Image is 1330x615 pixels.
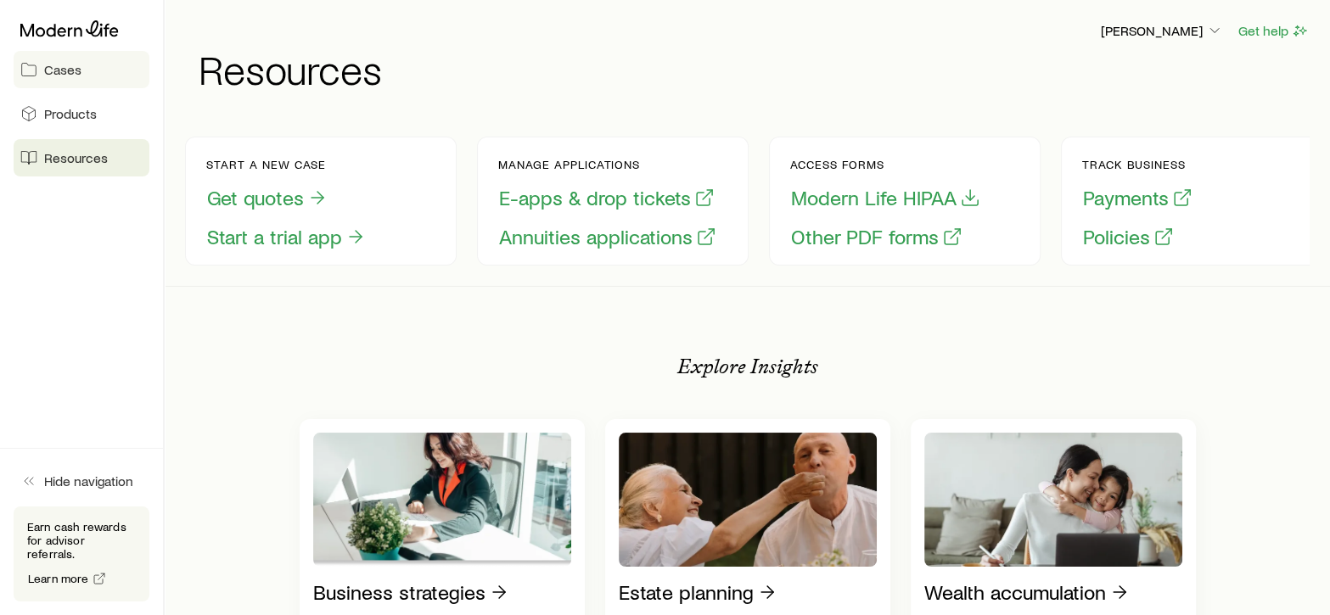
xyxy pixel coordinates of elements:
[677,355,818,378] p: Explore Insights
[28,573,89,584] span: Learn more
[206,185,328,211] button: Get quotes
[313,433,571,567] img: Business strategies
[1082,224,1175,250] button: Policies
[206,158,367,171] p: Start a new case
[14,139,149,176] a: Resources
[498,185,716,211] button: E-apps & drop tickets
[44,149,108,166] span: Resources
[206,224,367,250] button: Start a trial app
[14,462,149,500] button: Hide navigation
[498,158,717,171] p: Manage applications
[1237,21,1310,41] button: Get help
[313,580,485,604] p: Business strategies
[1101,22,1223,39] p: [PERSON_NAME]
[199,48,1310,89] h1: Resources
[924,433,1182,567] img: Wealth accumulation
[27,520,136,561] p: Earn cash rewards for advisor referrals.
[790,224,963,250] button: Other PDF forms
[14,95,149,132] a: Products
[498,224,717,250] button: Annuities applications
[14,506,149,601] div: Earn cash rewards for advisor referrals.Learn more
[44,61,81,78] span: Cases
[619,580,754,604] p: Estate planning
[14,51,149,88] a: Cases
[619,433,877,567] img: Estate planning
[1100,21,1224,42] button: [PERSON_NAME]
[790,158,981,171] p: Access forms
[1082,158,1193,171] p: Track business
[924,580,1106,604] p: Wealth accumulation
[790,185,981,211] button: Modern Life HIPAA
[44,105,97,122] span: Products
[1082,185,1193,211] button: Payments
[44,472,133,489] span: Hide navigation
